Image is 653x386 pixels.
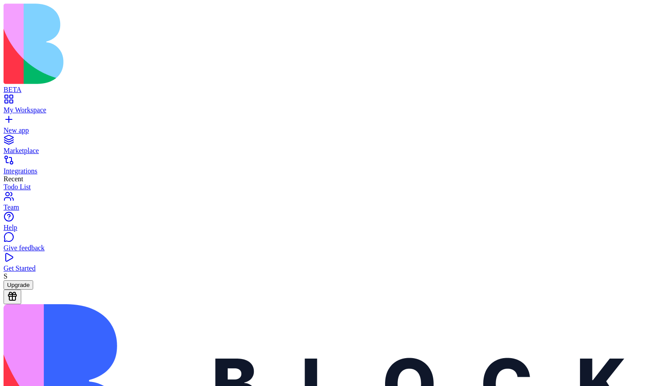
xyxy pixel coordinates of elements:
[4,106,649,114] div: My Workspace
[4,203,649,211] div: Team
[4,98,649,114] a: My Workspace
[4,280,33,290] button: Upgrade
[4,272,8,280] span: S
[4,264,649,272] div: Get Started
[4,86,649,94] div: BETA
[4,236,649,252] a: Give feedback
[4,216,649,232] a: Help
[4,224,649,232] div: Help
[4,175,23,183] span: Recent
[4,147,649,155] div: Marketplace
[4,78,649,94] a: BETA
[4,167,649,175] div: Integrations
[4,244,649,252] div: Give feedback
[4,159,649,175] a: Integrations
[4,4,359,84] img: logo
[4,195,649,211] a: Team
[4,139,649,155] a: Marketplace
[4,126,649,134] div: New app
[4,118,649,134] a: New app
[4,256,649,272] a: Get Started
[4,281,33,288] a: Upgrade
[4,183,649,191] a: Todo List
